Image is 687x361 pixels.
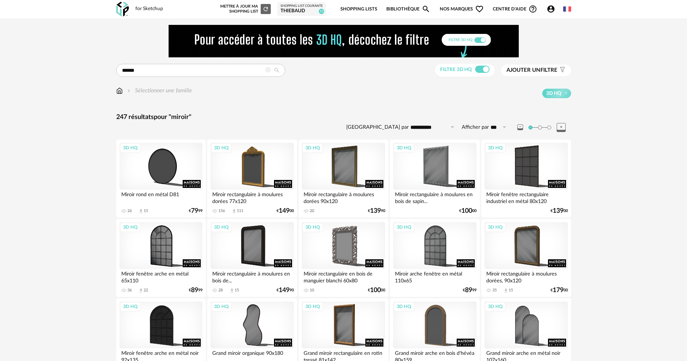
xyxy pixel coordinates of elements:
[299,140,388,217] a: 3D HQ Miroir rectangulaire à moulures dorées 90x120 20 €13990
[169,25,519,57] img: FILTRE%20HQ%20NEW_V1%20(4).gif
[463,288,477,293] div: € 99
[485,302,506,311] div: 3D HQ
[386,1,430,18] a: BibliothèqueMagnify icon
[211,143,232,153] div: 3D HQ
[207,140,297,217] a: 3D HQ Miroir rectangulaire à moulures dorées 77x120 156 Download icon 111 €14900
[319,9,324,14] span: 15
[393,223,414,232] div: 3D HQ
[235,288,239,293] div: 15
[126,87,192,95] div: Sélectionner une famille
[553,288,564,293] span: 179
[231,208,237,214] span: Download icon
[481,140,571,217] a: 3D HQ Miroir fenêtre rectangulaire industriel en métal 80x120 €13900
[346,124,409,131] label: [GEOGRAPHIC_DATA] par
[119,269,203,283] div: Miroir fenêtre arche en métal 65x110
[237,208,243,213] div: 111
[144,288,148,293] div: 22
[210,269,294,283] div: Miroir rectangulaire à moulures en bois de...
[310,288,314,293] div: 10
[393,302,414,311] div: 3D HQ
[547,5,558,13] span: Account Circle icon
[302,143,323,153] div: 3D HQ
[484,269,568,283] div: Miroir rectangulaire à moulures dorées, 90x120
[219,4,271,14] div: Mettre à jour ma Shopping List
[462,124,489,131] label: Afficher par
[120,302,141,311] div: 3D HQ
[503,288,509,293] span: Download icon
[493,5,537,13] span: Centre d'aideHelp Circle Outline icon
[189,208,203,213] div: € 99
[211,302,232,311] div: 3D HQ
[461,208,472,213] span: 100
[509,288,513,293] div: 15
[191,288,198,293] span: 89
[119,190,203,204] div: Miroir rond en métal D81
[116,2,129,17] img: OXP
[277,208,294,213] div: € 00
[210,190,294,204] div: Miroir rectangulaire à moulures dorées 77x120
[302,269,385,283] div: Miroir rectangulaire en bois de manguier blanchi 60x80
[281,4,323,14] a: Shopping List courante THIEBAUD 15
[553,208,564,213] span: 139
[279,208,290,213] span: 149
[281,4,323,8] div: Shopping List courante
[440,67,472,72] span: Filtre 3D HQ
[127,288,132,293] div: 36
[390,140,479,217] a: 3D HQ Miroir rectangulaire à moulures en bois de sapin... €10000
[211,223,232,232] div: 3D HQ
[144,208,148,213] div: 15
[218,288,223,293] div: 28
[370,288,381,293] span: 100
[340,1,377,18] a: Shopping Lists
[302,302,323,311] div: 3D HQ
[218,208,225,213] div: 156
[116,87,123,95] img: svg+xml;base64,PHN2ZyB3aWR0aD0iMTYiIGhlaWdodD0iMTciIHZpZXdCb3g9IjAgMCAxNiAxNyIgZmlsbD0ibm9uZSIgeG...
[277,288,294,293] div: € 90
[138,288,144,293] span: Download icon
[501,65,571,76] button: Ajouter unfiltre Filter icon
[262,7,269,11] span: Refresh icon
[563,5,571,13] img: fr
[116,113,571,122] div: 247 résultats
[120,223,141,232] div: 3D HQ
[557,67,566,74] span: Filter icon
[485,143,506,153] div: 3D HQ
[506,67,540,73] span: Ajouter un
[485,223,506,232] div: 3D HQ
[481,219,571,297] a: 3D HQ Miroir rectangulaire à moulures dorées, 90x120 35 Download icon 15 €17900
[229,288,235,293] span: Download icon
[135,6,163,12] div: for Sketchup
[207,219,297,297] a: 3D HQ Miroir rectangulaire à moulures en bois de... 28 Download icon 15 €14990
[138,208,144,214] span: Download icon
[393,269,476,283] div: Miroir arche fenêtre en métal 110x65
[393,143,414,153] div: 3D HQ
[370,208,381,213] span: 139
[475,5,484,13] span: Heart Outline icon
[126,87,132,95] img: svg+xml;base64,PHN2ZyB3aWR0aD0iMTYiIGhlaWdodD0iMTYiIHZpZXdCb3g9IjAgMCAxNiAxNiIgZmlsbD0ibm9uZSIgeG...
[302,223,323,232] div: 3D HQ
[191,208,198,213] span: 79
[116,219,206,297] a: 3D HQ Miroir fenêtre arche en métal 65x110 36 Download icon 22 €8999
[189,288,203,293] div: € 99
[551,208,568,213] div: € 00
[459,208,477,213] div: € 00
[302,190,385,204] div: Miroir rectangulaire à moulures dorées 90x120
[310,208,314,213] div: 20
[116,140,206,217] a: 3D HQ Miroir rond en métal D81 26 Download icon 15 €7999
[529,5,537,13] span: Help Circle Outline icon
[440,1,484,18] span: Nos marques
[546,90,561,97] span: 3D HQ
[506,67,557,74] span: filtre
[279,288,290,293] span: 149
[281,8,323,14] div: THIEBAUD
[492,288,497,293] div: 35
[465,288,472,293] span: 89
[551,288,568,293] div: € 00
[299,219,388,297] a: 3D HQ Miroir rectangulaire en bois de manguier blanchi 60x80 10 €10000
[120,143,141,153] div: 3D HQ
[127,208,132,213] div: 26
[547,5,555,13] span: Account Circle icon
[390,219,479,297] a: 3D HQ Miroir arche fenêtre en métal 110x65 €8999
[368,288,385,293] div: € 00
[154,114,191,120] span: pour "miroir"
